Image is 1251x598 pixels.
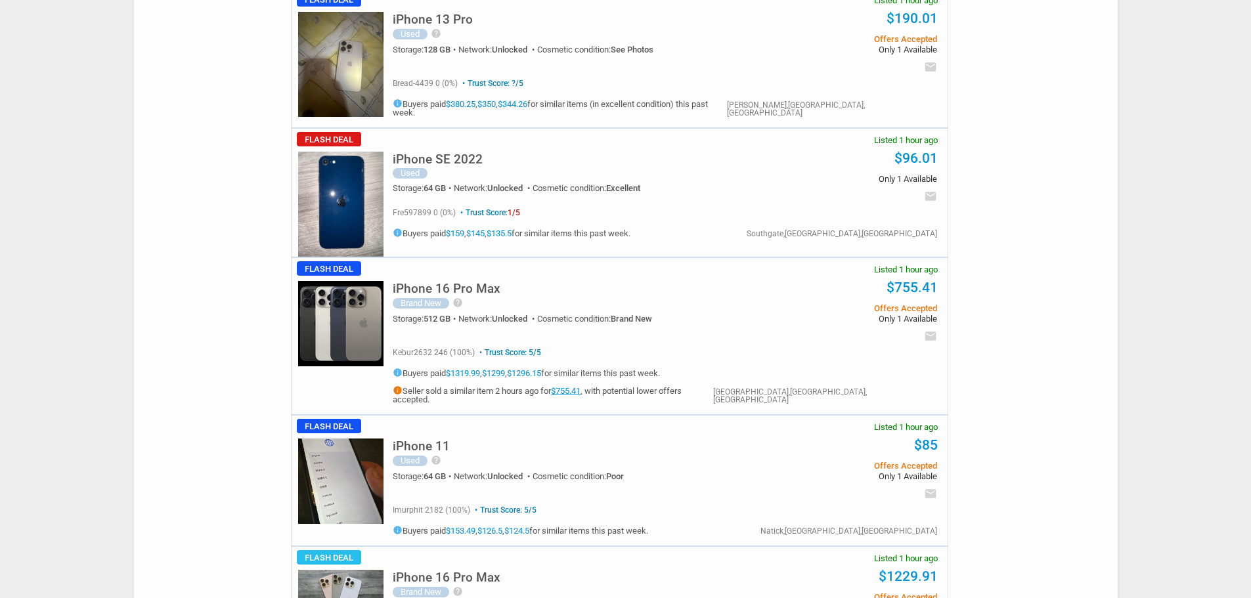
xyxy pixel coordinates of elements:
[487,471,523,481] span: Unlocked
[739,461,936,470] span: Offers Accepted
[393,348,475,357] span: kebur2632 246 (100%)
[424,183,446,193] span: 64 GB
[874,265,938,274] span: Listed 1 hour ago
[924,190,937,203] i: email
[298,12,384,117] img: s-l225.jpg
[739,304,936,312] span: Offers Accepted
[393,571,500,584] h5: iPhone 16 Pro Max
[393,285,500,295] a: iPhone 16 Pro Max
[739,314,936,323] span: Only 1 Available
[393,29,428,39] div: Used
[477,526,502,536] a: $126.5
[924,60,937,74] i: email
[393,385,403,395] i: info
[507,368,541,378] a: $1296.15
[393,16,473,26] a: iPhone 13 Pro
[298,152,384,257] img: s-l225.jpg
[393,228,630,238] h5: Buyers paid , , for similar items this past week.
[454,184,533,192] div: Network:
[393,228,403,238] i: info
[606,183,640,193] span: Excellent
[393,208,456,217] span: fre597899 0 (0%)
[874,136,938,144] span: Listed 1 hour ago
[477,99,496,109] a: $350
[487,228,512,238] a: $135.5
[458,208,520,217] span: Trust Score:
[298,438,384,524] img: s-l225.jpg
[533,184,640,192] div: Cosmetic condition:
[393,282,500,295] h5: iPhone 16 Pro Max
[393,98,727,117] h5: Buyers paid , , for similar items (in excellent condition) this past week.
[393,440,450,452] h5: iPhone 11
[446,228,464,238] a: $159
[393,525,648,535] h5: Buyers paid , , for similar items this past week.
[874,554,938,563] span: Listed 1 hour ago
[739,175,936,183] span: Only 1 Available
[739,472,936,481] span: Only 1 Available
[487,183,523,193] span: Unlocked
[393,184,454,192] div: Storage:
[393,587,449,597] div: Brand New
[393,368,403,377] i: info
[537,314,652,323] div: Cosmetic condition:
[393,525,403,535] i: info
[298,281,384,366] img: s-l225.jpg
[454,472,533,481] div: Network:
[393,298,449,309] div: Brand New
[393,505,470,515] span: imurphit 2182 (100%)
[431,455,441,465] i: help
[393,442,450,452] a: iPhone 11
[458,45,537,54] div: Network:
[611,45,653,54] span: See Photos
[894,150,938,166] a: $96.01
[452,586,463,597] i: help
[393,574,500,584] a: iPhone 16 Pro Max
[492,314,527,324] span: Unlocked
[551,386,581,396] a: $755.41
[297,132,361,146] span: Flash Deal
[924,330,937,343] i: email
[508,208,520,217] span: 1/5
[482,368,505,378] a: $1299
[879,568,938,584] a: $1229.91
[606,471,624,481] span: Poor
[537,45,653,54] div: Cosmetic condition:
[393,314,458,323] div: Storage:
[747,230,937,238] div: Southgate,[GEOGRAPHIC_DATA],[GEOGRAPHIC_DATA]
[477,348,541,357] span: Trust Score: 5/5
[393,168,428,179] div: Used
[887,11,938,26] a: $190.01
[452,297,463,308] i: help
[424,314,450,324] span: 512 GB
[393,156,483,165] a: iPhone SE 2022
[393,45,458,54] div: Storage:
[533,472,624,481] div: Cosmetic condition:
[472,505,537,515] span: Trust Score: 5/5
[393,153,483,165] h5: iPhone SE 2022
[393,79,458,88] span: bread-4439 0 (0%)
[504,526,529,536] a: $124.5
[498,99,527,109] a: $344.26
[739,35,936,43] span: Offers Accepted
[874,423,938,431] span: Listed 1 hour ago
[466,228,485,238] a: $145
[492,45,527,54] span: Unlocked
[297,550,361,565] span: Flash Deal
[887,280,938,295] a: $755.41
[393,456,428,466] div: Used
[458,314,537,323] div: Network:
[713,388,937,404] div: [GEOGRAPHIC_DATA],[GEOGRAPHIC_DATA],[GEOGRAPHIC_DATA]
[393,385,713,404] h5: Seller sold a similar item 2 hours ago for , with potential lower offers accepted.
[393,98,403,108] i: info
[727,101,937,117] div: [PERSON_NAME],[GEOGRAPHIC_DATA],[GEOGRAPHIC_DATA]
[460,79,523,88] span: Trust Score: ?/5
[446,99,475,109] a: $380.25
[297,419,361,433] span: Flash Deal
[446,368,480,378] a: $1319.99
[424,471,446,481] span: 64 GB
[393,368,713,377] h5: Buyers paid , , for similar items this past week.
[431,28,441,39] i: help
[924,487,937,500] i: email
[297,261,361,276] span: Flash Deal
[611,314,652,324] span: Brand New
